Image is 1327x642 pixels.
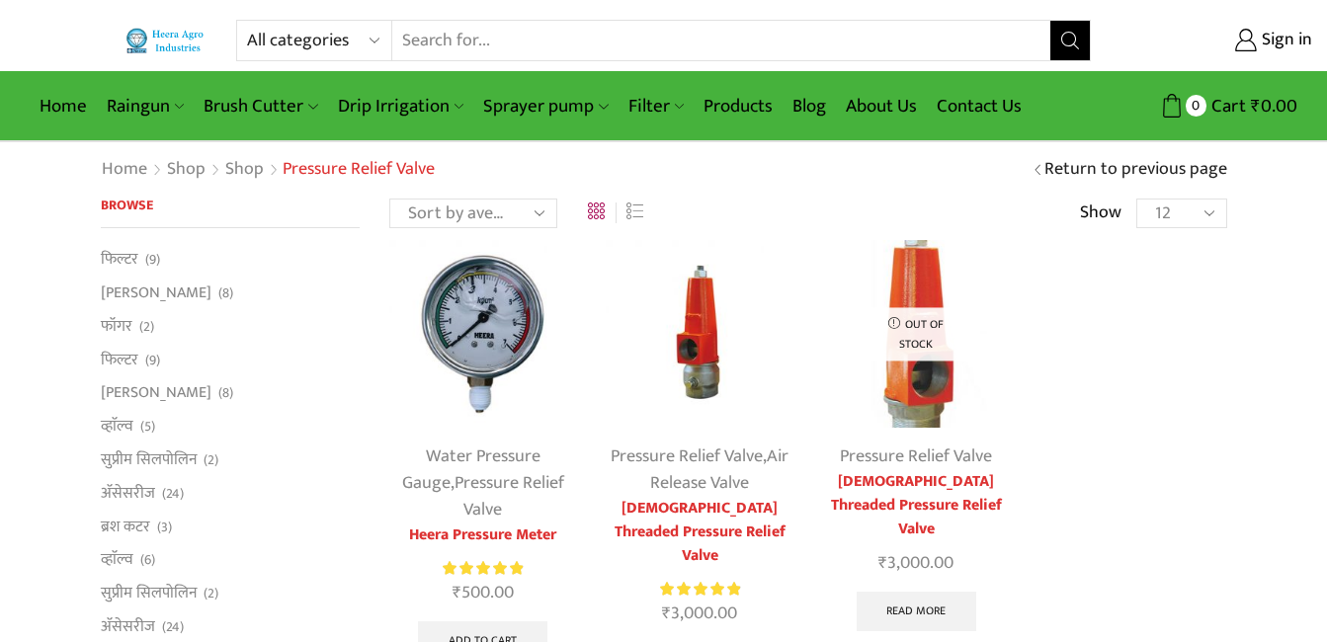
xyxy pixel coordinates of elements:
[1111,88,1297,124] a: 0 Cart ₹0.00
[1257,28,1312,53] span: Sign in
[218,283,233,303] span: (8)
[1120,23,1312,58] a: Sign in
[145,250,160,270] span: (9)
[204,584,218,603] span: (2)
[139,317,154,337] span: (2)
[283,159,435,181] h1: Pressure Relief Valve
[662,599,671,628] span: ₹
[101,476,155,510] a: अ‍ॅसेसरीज
[1080,201,1121,226] span: Show
[619,83,694,129] a: Filter
[870,308,963,361] p: Out of stock
[783,83,836,129] a: Blog
[101,309,132,343] a: फॉगर
[840,441,992,471] a: Pressure Relief Valve
[328,83,473,129] a: Drip Irrigation
[1044,157,1227,183] a: Return to previous page
[660,579,740,600] div: Rated 5.00 out of 5
[389,523,576,547] a: Heera Pressure Meter
[660,579,740,600] span: Rated out of 5
[166,157,207,183] a: Shop
[823,470,1010,541] a: [DEMOGRAPHIC_DATA] Threaded Pressure Relief Valve
[650,441,788,498] a: Air Release Valve
[101,543,133,577] a: व्हाॅल्व
[389,443,576,523] div: ,
[162,617,184,637] span: (24)
[694,83,783,129] a: Products
[389,199,557,228] select: Shop order
[836,83,927,129] a: About Us
[389,240,576,427] img: Heera Pressure Meter
[611,441,763,471] a: Pressure Relief Valve
[162,484,184,504] span: (24)
[101,577,197,610] a: सुप्रीम सिलपोलिन
[101,157,435,183] nav: Breadcrumb
[878,548,954,578] bdi: 3,000.00
[97,83,194,129] a: Raingun
[101,248,138,276] a: फिल्टर
[402,441,540,498] a: Water Pressure Gauge
[927,83,1032,129] a: Contact Us
[1251,91,1261,121] span: ₹
[473,83,618,129] a: Sprayer pump
[392,21,1050,60] input: Search for...
[218,383,233,403] span: (8)
[443,558,523,579] div: Rated 5.00 out of 5
[101,343,138,376] a: फिल्टर
[606,497,792,568] a: [DEMOGRAPHIC_DATA] Threaded Pressure Relief Valve
[857,592,977,631] a: Read more about “Male Threaded Pressure Relief Valve”
[1186,95,1206,116] span: 0
[606,443,792,497] div: ,
[1251,91,1297,121] bdi: 0.00
[194,83,327,129] a: Brush Cutter
[606,240,792,427] img: Female threaded pressure relief valve
[1206,93,1246,120] span: Cart
[145,351,160,370] span: (9)
[157,518,172,537] span: (3)
[101,194,153,216] span: Browse
[453,578,461,607] span: ₹
[443,558,523,579] span: Rated out of 5
[140,550,155,570] span: (6)
[204,450,218,470] span: (2)
[101,510,150,543] a: ब्रश कटर
[101,376,211,410] a: [PERSON_NAME]
[101,442,197,476] a: सुप्रीम सिलपोलिन
[140,417,155,437] span: (5)
[453,578,514,607] bdi: 500.00
[101,277,211,310] a: [PERSON_NAME]
[30,83,97,129] a: Home
[224,157,265,183] a: Shop
[101,410,133,443] a: व्हाॅल्व
[455,468,564,524] a: Pressure Relief Valve
[1050,21,1090,60] button: Search button
[101,157,148,183] a: Home
[823,240,1010,427] img: male threaded pressure relief valve
[878,548,887,578] span: ₹
[662,599,737,628] bdi: 3,000.00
